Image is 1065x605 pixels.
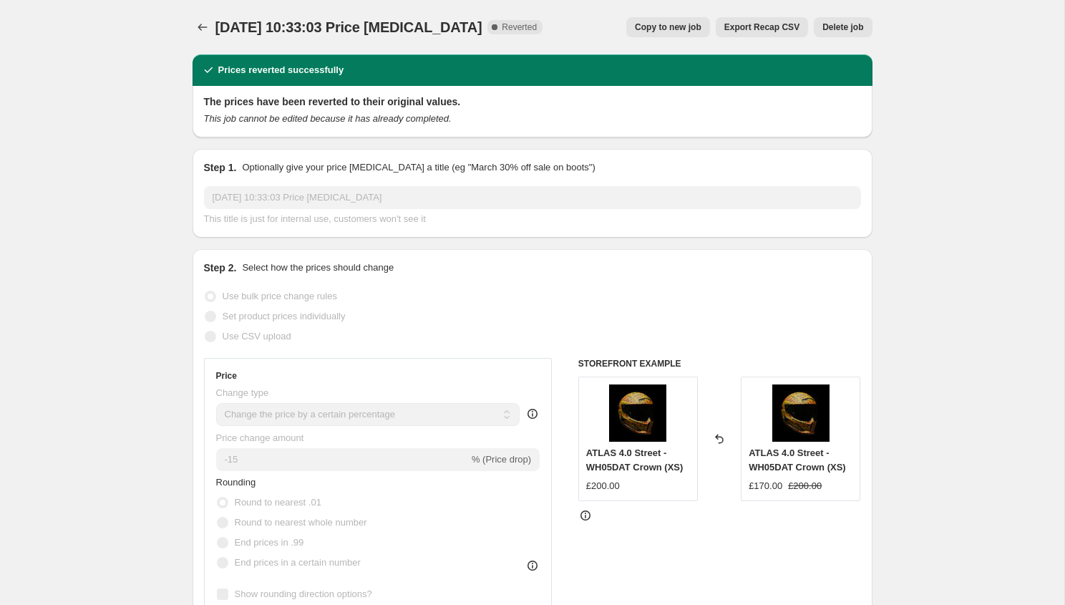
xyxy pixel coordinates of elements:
i: This job cannot be edited because it has already completed. [204,113,452,124]
span: % (Price drop) [472,454,531,465]
strike: £200.00 [788,479,822,493]
p: Select how the prices should change [242,261,394,275]
span: ATLAS 4.0 Street - WH05DAT Crown (XS) [586,447,684,473]
span: Show rounding direction options? [235,589,372,599]
h2: Step 2. [204,261,237,275]
p: Optionally give your price [MEDICAL_DATA] a title (eg "March 30% off sale on boots") [242,160,595,175]
div: £200.00 [586,479,620,493]
span: Round to nearest whole number [235,517,367,528]
input: -15 [216,448,469,471]
h2: Step 1. [204,160,237,175]
h6: STOREFRONT EXAMPLE [578,358,861,369]
span: [DATE] 10:33:03 Price [MEDICAL_DATA] [215,19,482,35]
h2: Prices reverted successfully [218,63,344,77]
span: Set product prices individually [223,311,346,321]
input: 30% off holiday sale [204,186,861,209]
img: RurocHelmetAtlas4.0WH05DAT1_80x.jpg [609,384,666,442]
span: Use CSV upload [223,331,291,342]
span: Reverted [502,21,537,33]
span: Export Recap CSV [724,21,799,33]
h2: The prices have been reverted to their original values. [204,95,861,109]
img: RurocHelmetAtlas4.0WH05DAT1_80x.jpg [772,384,830,442]
span: End prices in a certain number [235,557,361,568]
span: Rounding [216,477,256,488]
div: help [525,407,540,421]
button: Price change jobs [193,17,213,37]
span: Delete job [822,21,863,33]
span: Round to nearest .01 [235,497,321,508]
span: This title is just for internal use, customers won't see it [204,213,426,224]
span: ATLAS 4.0 Street - WH05DAT Crown (XS) [749,447,846,473]
span: Use bulk price change rules [223,291,337,301]
span: Price change amount [216,432,304,443]
button: Delete job [814,17,872,37]
span: Change type [216,387,269,398]
div: £170.00 [749,479,782,493]
span: Copy to new job [635,21,701,33]
span: End prices in .99 [235,537,304,548]
button: Export Recap CSV [716,17,808,37]
h3: Price [216,370,237,382]
button: Copy to new job [626,17,710,37]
